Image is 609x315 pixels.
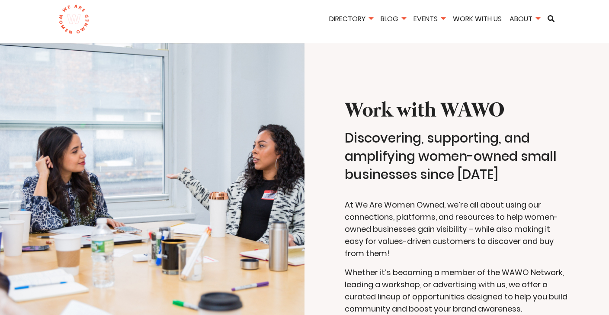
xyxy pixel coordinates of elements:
[506,13,543,26] li: About
[378,13,409,26] li: Blog
[410,14,448,24] a: Events
[326,13,376,26] li: Directory
[345,129,569,184] h4: Discovering, supporting, and amplifying women-owned small businesses since [DATE]
[345,97,569,126] h1: Work with WAWO
[326,14,376,24] a: Directory
[410,13,448,26] li: Events
[345,199,569,260] p: At We Are Women Owned, we’re all about using our connections, platforms, and resources to help wo...
[345,266,569,315] p: Whether it’s becoming a member of the WAWO Network, leading a workshop, or advertising with us, w...
[378,14,409,24] a: Blog
[506,14,543,24] a: About
[450,14,505,24] a: Work With Us
[58,4,89,35] img: logo
[545,15,558,22] a: Search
